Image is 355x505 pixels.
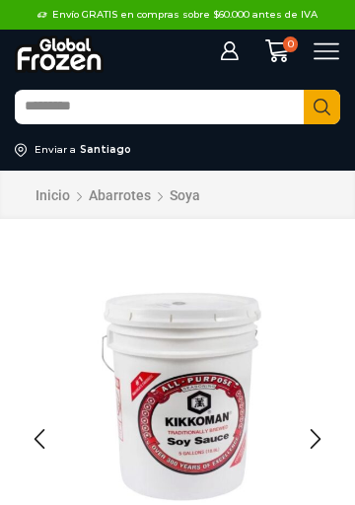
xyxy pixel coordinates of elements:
span: 0 [283,36,299,52]
a: Inicio [35,187,71,203]
div: Enviar a [35,143,76,157]
nav: Breadcrumb [35,185,201,204]
a: Soya [169,187,201,203]
div: Santiago [80,143,131,157]
img: address-field-icon.svg [15,143,35,157]
button: Search button [304,90,340,124]
a: Abarrotes [88,187,152,203]
a: 0 [254,38,298,63]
